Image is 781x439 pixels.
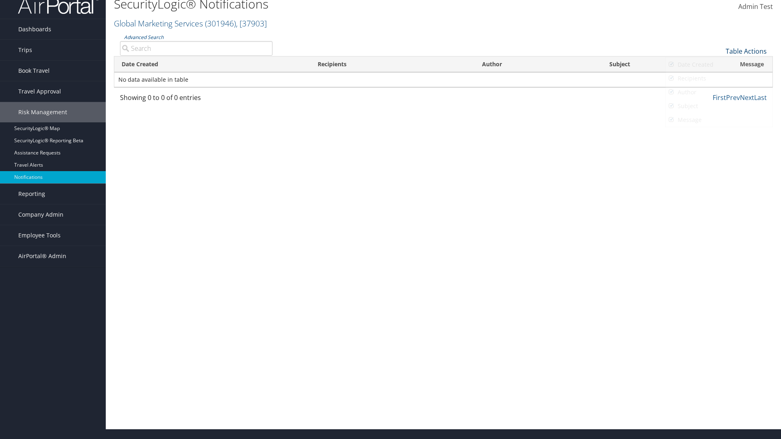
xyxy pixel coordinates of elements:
[665,113,772,127] a: Message
[665,99,772,113] a: Subject
[18,246,66,266] span: AirPortal® Admin
[18,19,51,39] span: Dashboards
[18,61,50,81] span: Book Travel
[665,58,772,72] a: Date Created
[18,81,61,102] span: Travel Approval
[18,204,63,225] span: Company Admin
[665,85,772,99] a: Author
[18,225,61,246] span: Employee Tools
[665,72,772,85] a: Recipients
[18,40,32,60] span: Trips
[18,184,45,204] span: Reporting
[18,102,67,122] span: Risk Management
